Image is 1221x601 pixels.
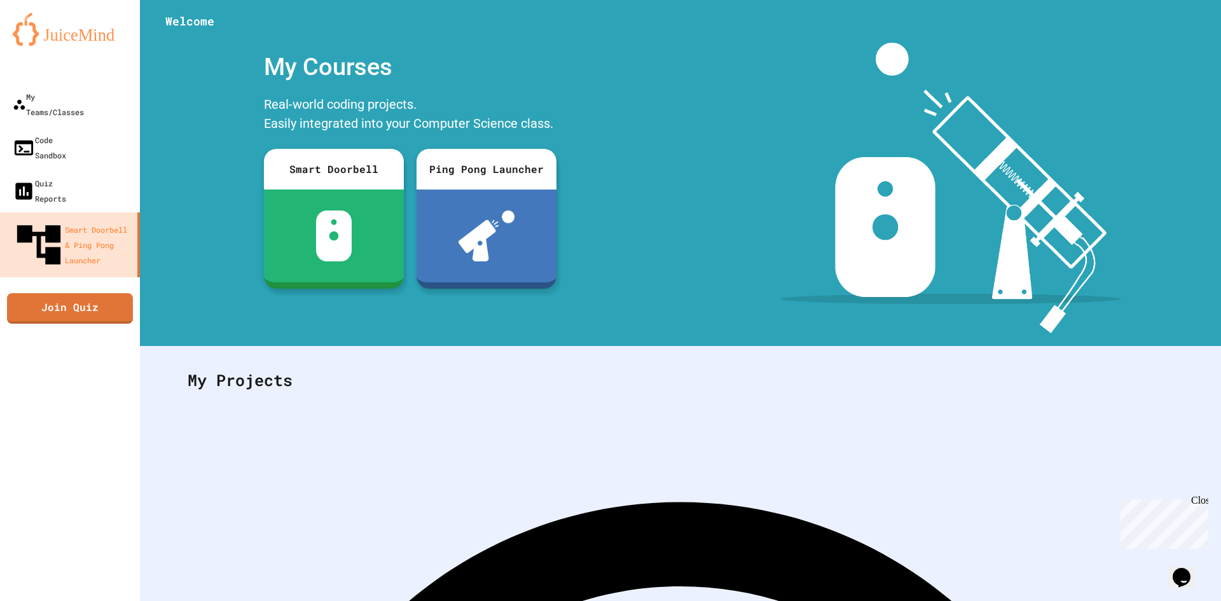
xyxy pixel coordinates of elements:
[175,356,1186,405] div: My Projects
[264,149,404,190] div: Smart Doorbell
[13,132,66,163] div: Code Sandbox
[13,176,66,206] div: Quiz Reports
[5,5,88,81] div: Chat with us now!Close
[258,43,563,92] div: My Courses
[316,211,352,261] img: sdb-white.svg
[459,211,515,261] img: ppl-with-ball.png
[13,13,127,46] img: logo-orange.svg
[417,149,556,190] div: Ping Pong Launcher
[7,293,133,324] a: Join Quiz
[13,89,84,120] div: My Teams/Classes
[1115,495,1208,549] iframe: chat widget
[13,219,132,271] div: Smart Doorbell & Ping Pong Launcher
[258,92,563,139] div: Real-world coding projects. Easily integrated into your Computer Science class.
[780,43,1121,333] img: banner-image-my-projects.png
[1168,550,1208,588] iframe: chat widget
